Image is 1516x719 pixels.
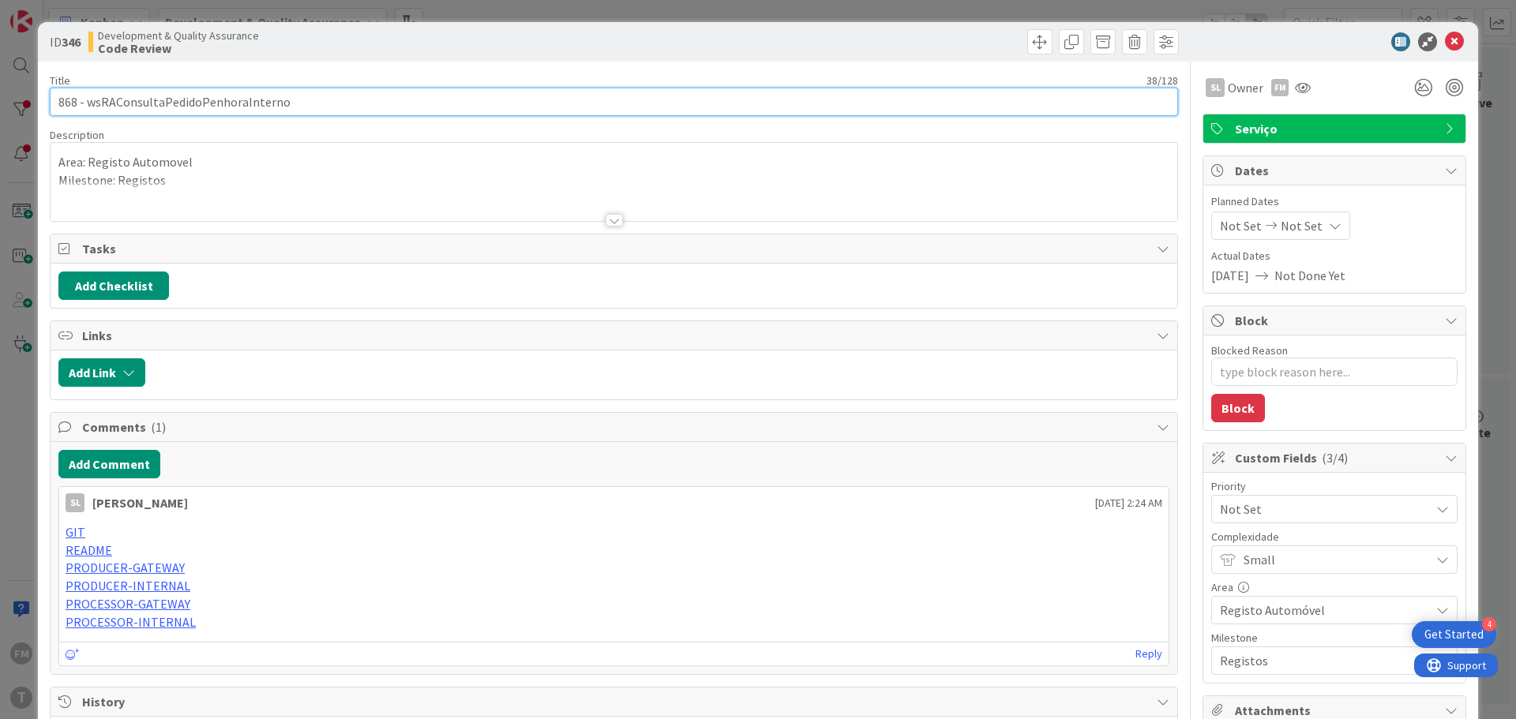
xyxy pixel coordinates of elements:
button: Block [1211,394,1265,422]
span: ( 1 ) [151,419,166,435]
button: Add Checklist [58,271,169,300]
b: 346 [62,34,81,50]
div: SL [66,493,84,512]
span: Not Set [1281,216,1323,235]
a: PRODUCER-INTERNAL [66,578,190,594]
span: Not Set [1220,498,1422,520]
span: Dates [1235,161,1437,180]
div: Get Started [1424,627,1484,642]
a: README [66,542,112,558]
span: Registos [1220,650,1422,672]
label: Blocked Reason [1211,343,1288,358]
div: Milestone [1211,632,1458,643]
div: Open Get Started checklist, remaining modules: 4 [1412,621,1496,648]
p: Milestone: Registos [58,171,1169,189]
label: Title [50,73,70,88]
a: PROCESSOR-INTERNAL [66,614,196,630]
span: Tasks [82,239,1149,258]
input: type card name here... [50,88,1178,116]
span: Registo Automóvel [1220,599,1422,621]
p: Area: Registo Automovel [58,153,1169,171]
div: FM [1271,79,1289,96]
div: Area [1211,582,1458,593]
span: Description [50,128,104,142]
span: Serviço [1235,119,1437,138]
span: ID [50,32,81,51]
a: PROCESSOR-GATEWAY [66,596,190,612]
span: Planned Dates [1211,193,1458,210]
a: Reply [1135,644,1162,664]
span: Development & Quality Assurance [98,29,259,42]
div: 38 / 128 [75,73,1178,88]
span: Custom Fields [1235,448,1437,467]
a: GIT [66,524,85,540]
div: Priority [1211,481,1458,492]
span: Comments [82,418,1149,436]
span: Actual Dates [1211,248,1458,264]
div: Complexidade [1211,531,1458,542]
span: [DATE] 2:24 AM [1095,495,1162,511]
button: Add Link [58,358,145,387]
div: 4 [1482,617,1496,631]
span: Small [1244,549,1422,571]
span: [DATE] [1211,266,1249,285]
span: Not Set [1220,216,1262,235]
div: [PERSON_NAME] [92,493,188,512]
span: Block [1235,311,1437,330]
span: Owner [1228,78,1263,97]
div: SL [1206,78,1225,97]
a: PRODUCER-GATEWAY [66,560,185,575]
span: History [82,692,1149,711]
span: Links [82,326,1149,345]
span: ( 3/4 ) [1322,450,1348,466]
span: Support [33,2,72,21]
button: Add Comment [58,450,160,478]
span: Not Done Yet [1274,266,1345,285]
b: Code Review [98,42,259,54]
